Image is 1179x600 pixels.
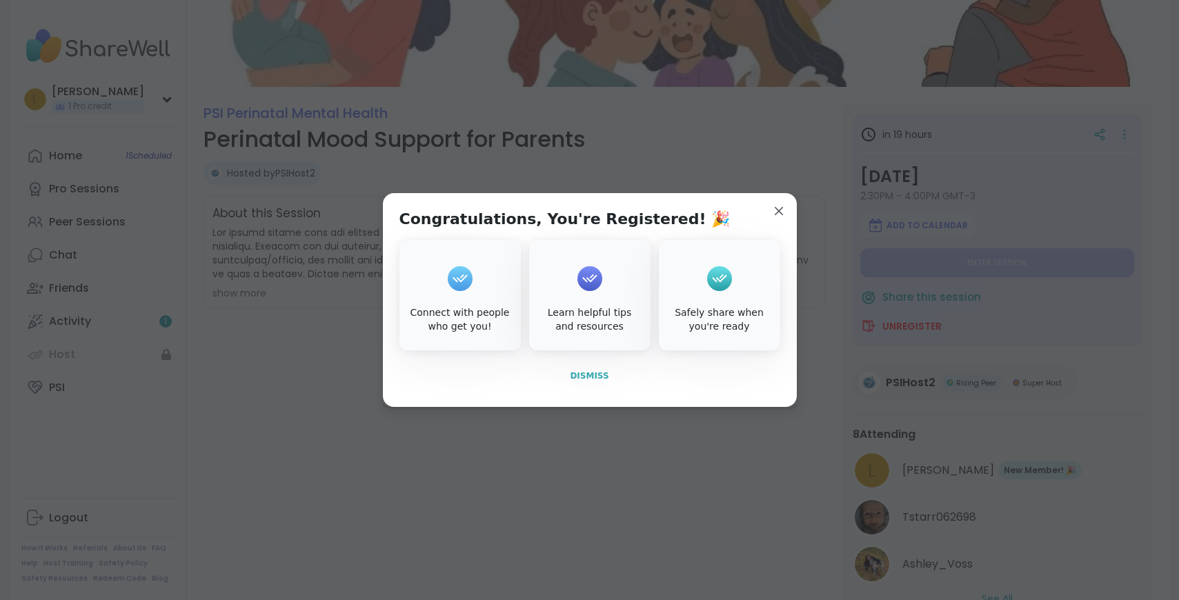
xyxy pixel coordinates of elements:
h1: Congratulations, You're Registered! 🎉 [399,210,731,229]
button: Dismiss [399,361,780,390]
div: Connect with people who get you! [402,306,518,333]
div: Learn helpful tips and resources [532,306,648,333]
span: Dismiss [570,371,608,381]
div: Safely share when you're ready [662,306,777,333]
